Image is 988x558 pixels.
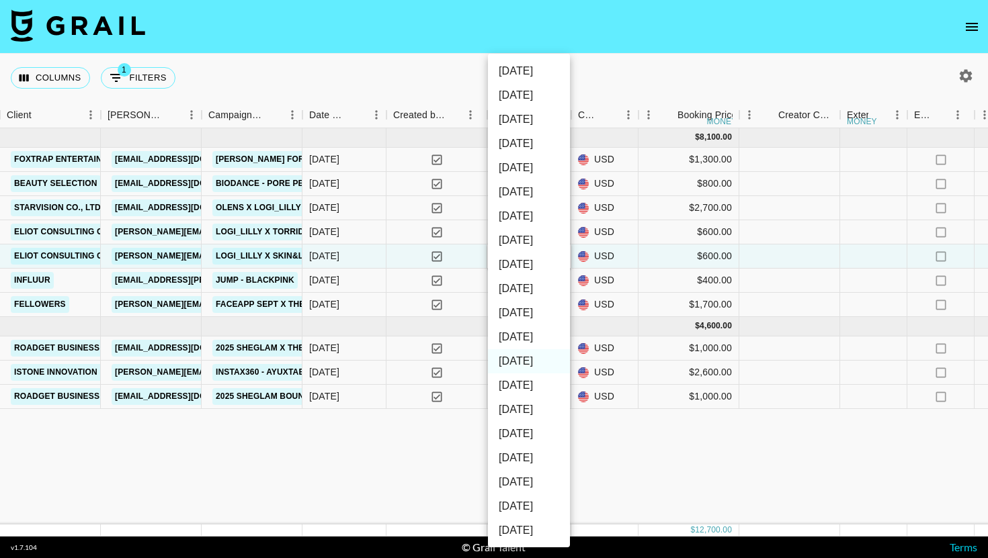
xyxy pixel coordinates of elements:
[488,59,570,83] li: [DATE]
[488,132,570,156] li: [DATE]
[488,204,570,228] li: [DATE]
[488,107,570,132] li: [DATE]
[488,156,570,180] li: [DATE]
[488,325,570,349] li: [DATE]
[488,83,570,107] li: [DATE]
[488,277,570,301] li: [DATE]
[488,228,570,252] li: [DATE]
[488,301,570,325] li: [DATE]
[488,180,570,204] li: [DATE]
[488,422,570,446] li: [DATE]
[488,494,570,518] li: [DATE]
[488,373,570,398] li: [DATE]
[488,470,570,494] li: [DATE]
[488,446,570,470] li: [DATE]
[488,518,570,543] li: [DATE]
[488,349,570,373] li: [DATE]
[488,252,570,277] li: [DATE]
[488,398,570,422] li: [DATE]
